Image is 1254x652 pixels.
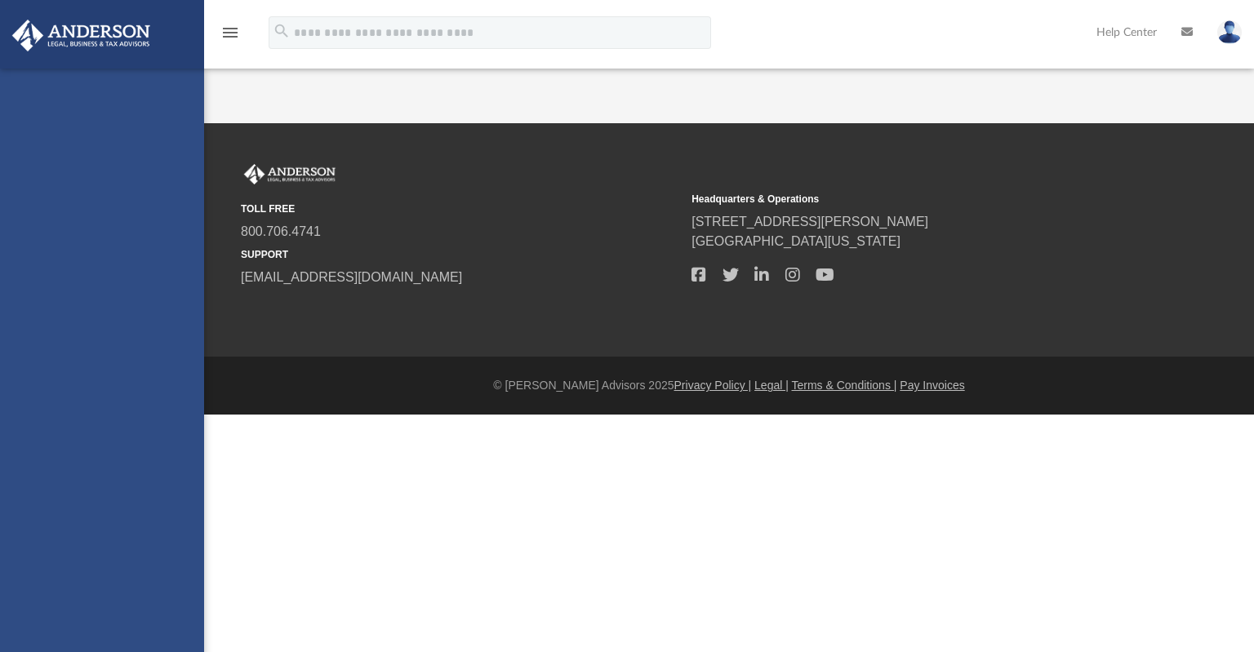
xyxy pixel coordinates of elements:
a: [EMAIL_ADDRESS][DOMAIN_NAME] [241,270,462,284]
a: menu [220,31,240,42]
small: TOLL FREE [241,202,680,216]
small: SUPPORT [241,247,680,262]
img: User Pic [1217,20,1242,44]
a: [STREET_ADDRESS][PERSON_NAME] [691,215,928,228]
div: © [PERSON_NAME] Advisors 2025 [204,377,1254,394]
a: 800.706.4741 [241,224,321,238]
small: Headquarters & Operations [691,192,1131,206]
i: menu [220,23,240,42]
i: search [273,22,291,40]
img: Anderson Advisors Platinum Portal [241,164,339,185]
a: Terms & Conditions | [792,379,897,392]
img: Anderson Advisors Platinum Portal [7,20,155,51]
a: [GEOGRAPHIC_DATA][US_STATE] [691,234,900,248]
a: Pay Invoices [900,379,964,392]
a: Privacy Policy | [674,379,752,392]
a: Legal | [754,379,789,392]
